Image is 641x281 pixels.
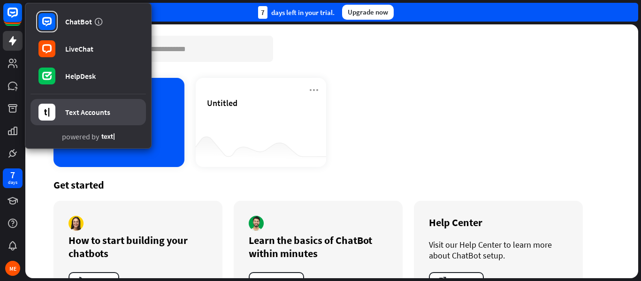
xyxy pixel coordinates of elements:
img: author [69,216,84,231]
span: Untitled [207,98,237,108]
div: 7 [258,6,267,19]
button: Open LiveChat chat widget [8,4,36,32]
div: Upgrade now [342,5,394,20]
a: 7 days [3,168,23,188]
div: Visit our Help Center to learn more about ChatBot setup. [429,239,568,261]
div: 7 [10,171,15,179]
div: days [8,179,17,186]
div: days left in your trial. [258,6,335,19]
div: Learn the basics of ChatBot within minutes [249,234,388,260]
img: author [249,216,264,231]
div: ME [5,261,20,276]
div: How to start building your chatbots [69,234,207,260]
div: Help Center [429,216,568,229]
div: Get started [53,178,610,191]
